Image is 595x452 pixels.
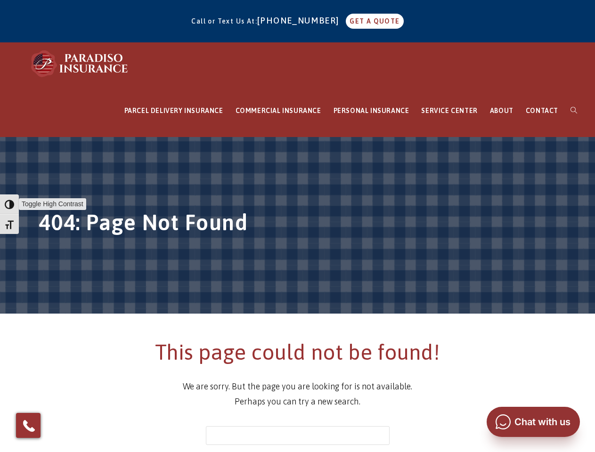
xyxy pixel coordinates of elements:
img: Phone icon [21,418,36,433]
span: CONTACT [526,107,558,114]
span: ABOUT [490,107,513,114]
span: SERVICE CENTER [421,107,477,114]
a: [PHONE_NUMBER] [257,16,344,25]
a: PARCEL DELIVERY INSURANCE [118,85,229,137]
a: SERVICE CENTER [415,85,483,137]
input: Insert search query [206,426,390,445]
a: COMMERCIAL INSURANCE [229,85,327,137]
img: Paradiso Insurance [28,49,132,78]
span: Toggle High Contrast [19,198,86,210]
p: We are sorry. But the page you are looking for is not available. Perhaps you can try a new search. [39,379,557,410]
span: PERSONAL INSURANCE [334,107,409,114]
form: Search this website [206,426,390,445]
span: COMMERCIAL INSURANCE [236,107,321,114]
h2: This page could not be found! [39,337,557,367]
a: CONTACT [520,85,564,137]
a: PERSONAL INSURANCE [327,85,416,137]
span: Call or Text Us At: [191,17,257,25]
span: PARCEL DELIVERY INSURANCE [124,107,223,114]
h1: 404: Page Not Found [39,208,557,242]
a: ABOUT [484,85,520,137]
a: GET A QUOTE [346,14,403,29]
